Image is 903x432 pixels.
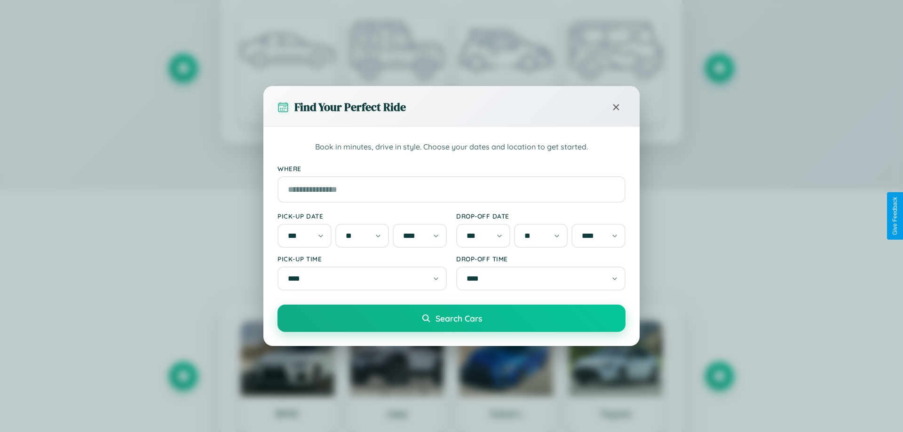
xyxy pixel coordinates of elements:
[456,212,626,220] label: Drop-off Date
[277,141,626,153] p: Book in minutes, drive in style. Choose your dates and location to get started.
[277,212,447,220] label: Pick-up Date
[277,305,626,332] button: Search Cars
[277,165,626,173] label: Where
[294,99,406,115] h3: Find Your Perfect Ride
[436,313,482,323] span: Search Cars
[277,255,447,263] label: Pick-up Time
[456,255,626,263] label: Drop-off Time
